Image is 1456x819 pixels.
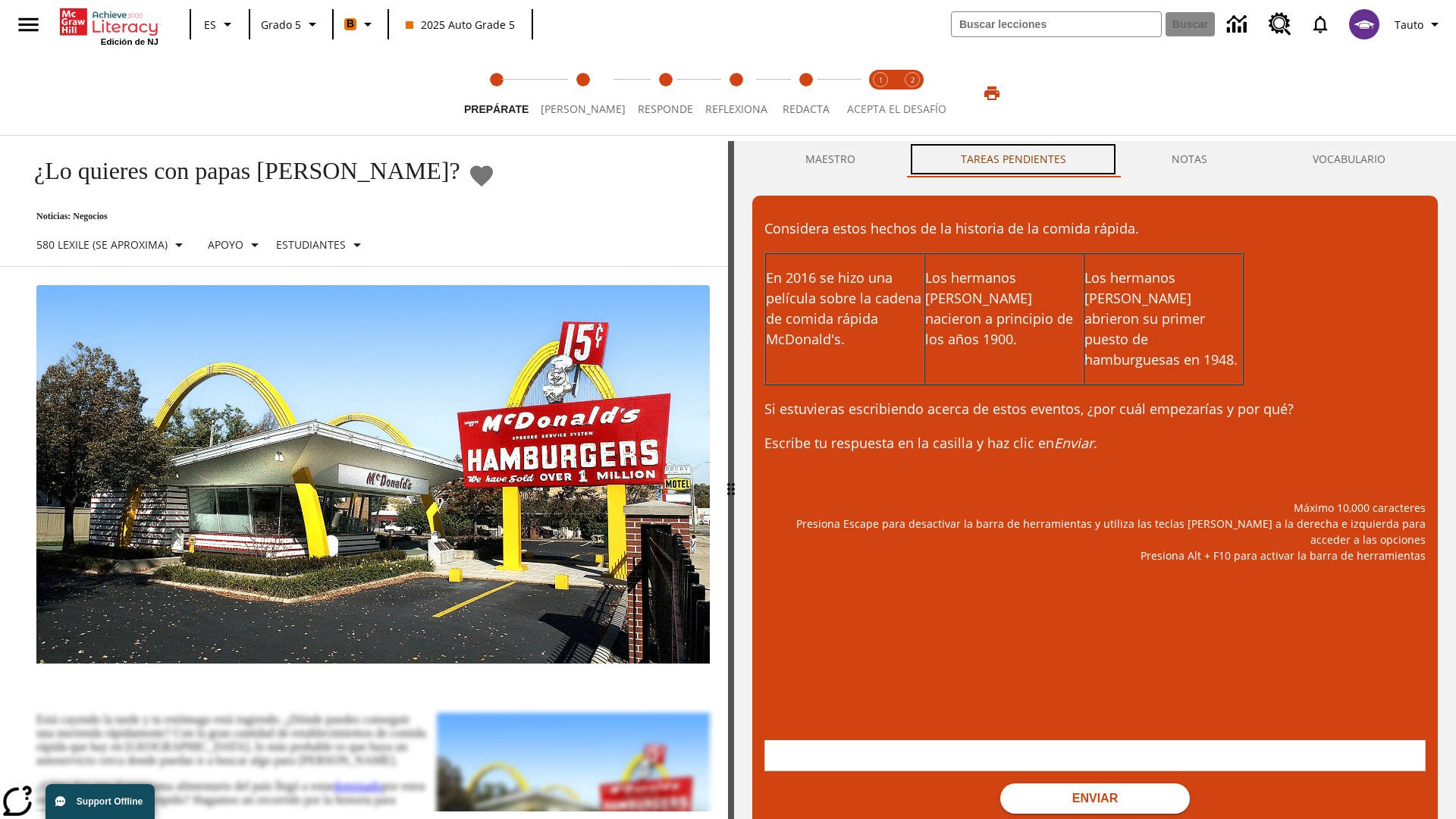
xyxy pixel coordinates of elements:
p: Los hermanos [PERSON_NAME] nacieron a principio de los años 1900. [925,268,1083,350]
button: Grado: Grado 5, Elige un grado [255,11,328,38]
span: Support Offline [77,796,143,807]
body: Máximo 10,000 caracteres Presiona Escape para desactivar la barra de herramientas y utiliza las t... [12,12,215,29]
span: Edición de NJ [101,37,158,46]
span: Reflexiona [705,102,767,116]
input: Buscar campo [952,12,1161,36]
button: Support Offline [45,784,155,819]
button: Acepta el desafío lee step 1 of 2 [858,52,902,135]
button: Responde step 3 of 5 [626,52,705,135]
p: Si estuvieras escribiendo acerca de estos eventos, ¿por cuál empezarías y por qué? [764,399,1426,419]
p: Estudiantes [276,237,346,253]
button: Escoja un nuevo avatar [1340,5,1389,44]
span: Redacta [783,102,830,116]
p: Presiona Alt + F10 para activar la barra de herramientas [764,548,1426,563]
p: Noticias: Negocios [18,211,495,222]
button: Seleccione Lexile, 580 Lexile (Se aproxima) [30,231,194,259]
button: Imprimir [968,80,1016,107]
img: avatar image [1349,9,1379,39]
p: Considera estos hechos de la historia de la comida rápida. [764,218,1426,239]
button: Redacta step 5 of 5 [767,52,845,135]
span: Responde [638,102,693,116]
text: 1 [879,75,883,85]
button: Maestro [752,141,908,177]
a: Centro de recursos, Se abrirá en una pestaña nueva. [1260,4,1301,45]
p: Los hermanos [PERSON_NAME] abrieron su primer puesto de hamburguesas en 1948. [1084,268,1242,370]
button: Acepta el desafío contesta step 2 of 2 [890,52,934,135]
button: Tipo de apoyo, Apoyo [202,231,270,259]
span: ES [204,17,216,33]
h1: ¿Lo quieres con papas [PERSON_NAME]? [18,157,460,185]
button: Boost El color de la clase es anaranjado. Cambiar el color de la clase. [338,11,383,38]
a: Notificaciones [1301,5,1340,44]
p: Presiona Escape para desactivar la barra de herramientas y utiliza las teclas [PERSON_NAME] a la ... [764,516,1426,548]
div: Portada [60,5,158,46]
span: [PERSON_NAME] [541,102,626,116]
div: Pulsa la tecla de intro o la barra espaciadora y luego presiona las flechas de derecha e izquierd... [728,141,734,819]
p: En 2016 se hizo una película sobre la cadena de comida rápida McDonald's. [766,268,924,350]
span: 2025 Auto Grade 5 [406,17,515,33]
button: NOTAS [1119,141,1260,177]
p: Máximo 10,000 caracteres [764,500,1426,516]
button: Reflexiona step 4 of 5 [693,52,780,135]
p: Apoyo [208,237,243,253]
span: Tauto [1395,17,1423,33]
span: ACEPTA EL DESAFÍO [847,102,946,116]
img: Uno de los primeros locales de McDonald's, con el icónico letrero rojo y los arcos amarillos. [36,285,710,664]
div: activity [734,141,1456,819]
button: VOCABULARIO [1260,141,1438,177]
button: Abrir el menú lateral [6,2,51,47]
button: Lenguaje: ES, Selecciona un idioma [196,11,244,38]
span: Grado 5 [261,17,301,33]
button: Añadir a mis Favoritas - ¿Lo quieres con papas fritas? [468,162,495,189]
span: Prepárate [464,103,529,115]
p: 580 Lexile (Se aproxima) [36,237,168,253]
button: Prepárate step 1 of 5 [452,52,541,135]
button: Lee step 2 of 5 [529,52,638,135]
button: Enviar [1000,783,1190,814]
button: Seleccionar estudiante [270,231,372,259]
button: TAREAS PENDIENTES [908,141,1119,177]
a: Centro de información [1218,4,1260,45]
span: B [347,14,354,33]
text: 2 [911,75,915,85]
button: Perfil/Configuración [1389,11,1450,38]
em: Enviar [1054,434,1094,452]
p: Escribe tu respuesta en la casilla y haz clic en . [764,433,1426,453]
div: Instructional Panel Tabs [752,141,1438,177]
